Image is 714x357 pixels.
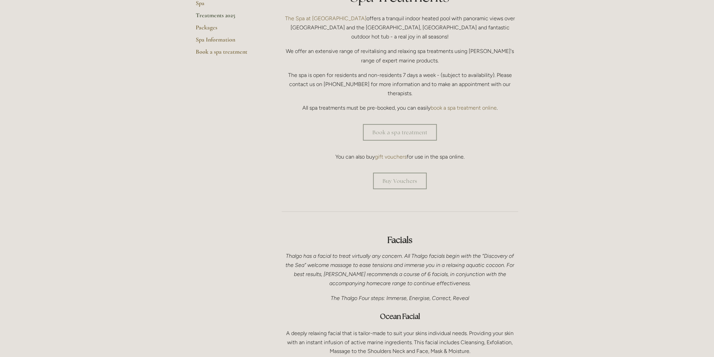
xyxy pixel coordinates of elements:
a: Packages [196,24,260,36]
a: book a spa treatment online [431,105,497,111]
a: The Spa at [GEOGRAPHIC_DATA] [285,15,366,22]
a: Buy Vouchers [373,173,427,189]
a: Treatments 2025 [196,11,260,24]
p: A deeply relaxing facial that is tailor-made to suit your skins individual needs. Providing your ... [282,329,518,356]
a: Book a spa treatment [363,124,437,141]
a: gift vouchers [375,154,407,160]
a: Spa Information [196,36,260,48]
p: offers a tranquil indoor heated pool with panoramic views over [GEOGRAPHIC_DATA] and the [GEOGRAP... [282,14,518,42]
a: Book a spa treatment [196,48,260,60]
strong: Ocean Facial [380,312,420,321]
p: You can also buy for use in the spa online. [282,152,518,161]
p: We offer an extensive range of revitalising and relaxing spa treatments using [PERSON_NAME]'s ran... [282,47,518,65]
em: The Thalgo Four steps: Immerse, Energise, Correct, Reveal [331,295,469,301]
em: Thalgo has a facial to treat virtually any concern. All Thalgo facials begin with the “Discovery ... [286,253,516,287]
p: The spa is open for residents and non-residents 7 days a week - (subject to availability). Please... [282,71,518,98]
strong: Facials [388,235,413,245]
p: All spa treatments must be pre-booked, you can easily . [282,103,518,112]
